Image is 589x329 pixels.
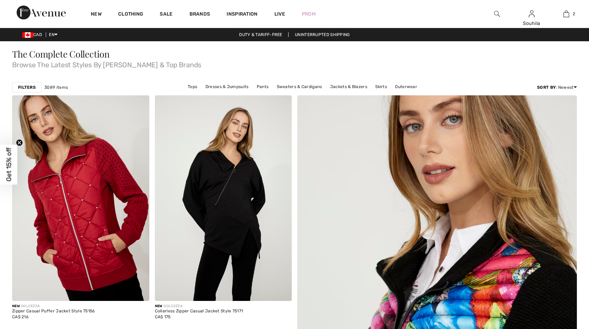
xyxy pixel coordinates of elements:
[155,304,162,308] span: New
[549,10,583,18] a: 2
[12,95,149,301] img: Zipper Casual Puffer Jacket Style 75156. Red
[227,11,257,18] span: Inspiration
[155,95,292,301] img: Collarless Zipper Casual Jacket Style 75171. Black
[545,277,582,294] iframe: Opens a widget where you can chat to one of our agents
[273,82,326,91] a: Sweaters & Cardigans
[16,139,23,146] button: Close teaser
[17,6,66,19] img: 1ère Avenue
[494,10,500,18] img: search the website
[184,82,201,91] a: Tops
[529,10,535,17] a: Sign In
[118,11,143,18] a: Clothing
[12,314,28,319] span: CA$ 216
[12,48,110,60] span: The Complete Collection
[155,314,171,319] span: CA$ 175
[253,82,272,91] a: Pants
[155,309,243,314] div: Collarless Zipper Casual Jacket Style 75171
[155,304,243,309] div: DOLCEZZA
[5,148,13,182] span: Get 15% off
[12,309,95,314] div: Zipper Casual Puffer Jacket Style 75156
[573,11,575,17] span: 2
[12,304,95,309] div: DOLCEZZA
[18,84,36,90] strong: Filters
[190,11,210,18] a: Brands
[537,84,577,90] div: : Newest
[327,82,371,91] a: Jackets & Blazers
[302,10,316,18] a: Prom
[22,32,33,38] img: Canadian Dollar
[392,82,421,91] a: Outerwear
[274,10,285,18] a: Live
[537,85,556,90] strong: Sort By
[202,82,252,91] a: Dresses & Jumpsuits
[563,10,569,18] img: My Bag
[49,32,58,37] span: EN
[12,304,20,308] span: New
[515,20,548,27] div: Souhila
[160,11,173,18] a: Sale
[529,10,535,18] img: My Info
[12,59,577,68] span: Browse The Latest Styles By [PERSON_NAME] & Top Brands
[91,11,102,18] a: New
[372,82,390,91] a: Skirts
[22,32,45,37] span: CAD
[44,84,68,90] span: 3089 items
